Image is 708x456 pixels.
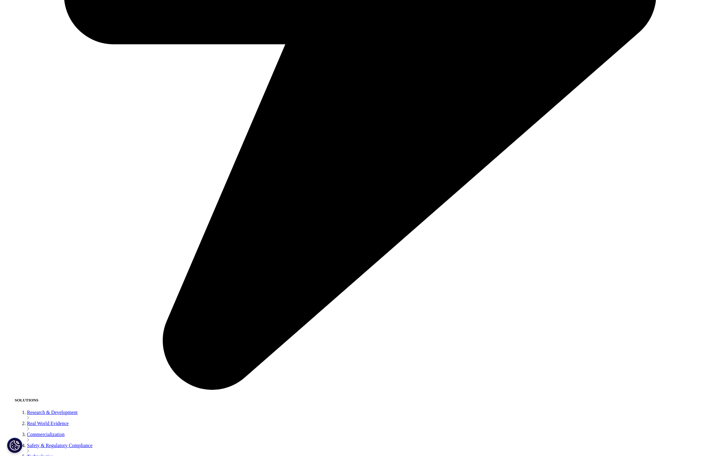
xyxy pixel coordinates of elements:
h5: SOLUTIONS [15,398,706,403]
a: Safety & Regulatory Compliance [27,443,93,448]
a: Real World Evidence [27,421,69,426]
a: Research & Development [27,410,78,415]
a: Commercialization [27,432,65,437]
button: Cookies Settings [7,438,22,453]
